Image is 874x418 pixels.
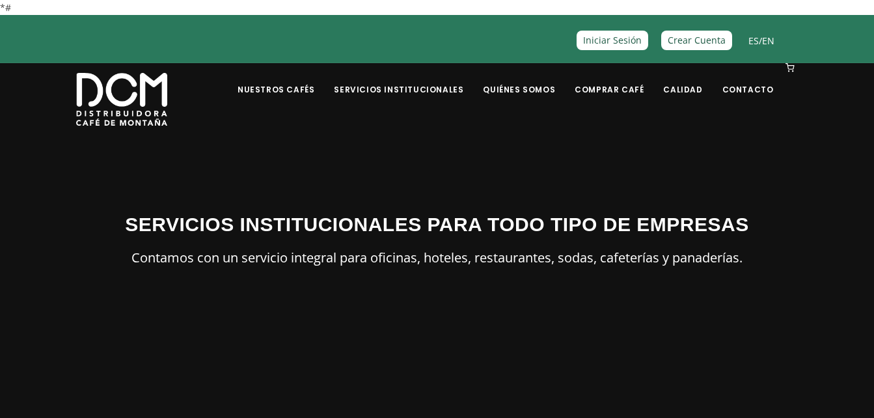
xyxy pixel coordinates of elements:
[567,64,651,95] a: Comprar Café
[762,35,774,47] a: EN
[230,64,322,95] a: Nuestros Cafés
[475,64,563,95] a: Quiénes Somos
[76,247,799,269] p: Contamos con un servicio integral para oficinas, hoteles, restaurantes, sodas, cafeterías y panad...
[748,35,759,47] a: ES
[326,64,471,95] a: Servicios Institucionales
[748,33,774,48] span: /
[661,31,732,49] a: Crear Cuenta
[655,64,710,95] a: Calidad
[577,31,648,49] a: Iniciar Sesión
[76,210,799,239] h3: SERVICIOS INSTITUCIONALES PARA TODO TIPO DE EMPRESAS
[715,64,782,95] a: Contacto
